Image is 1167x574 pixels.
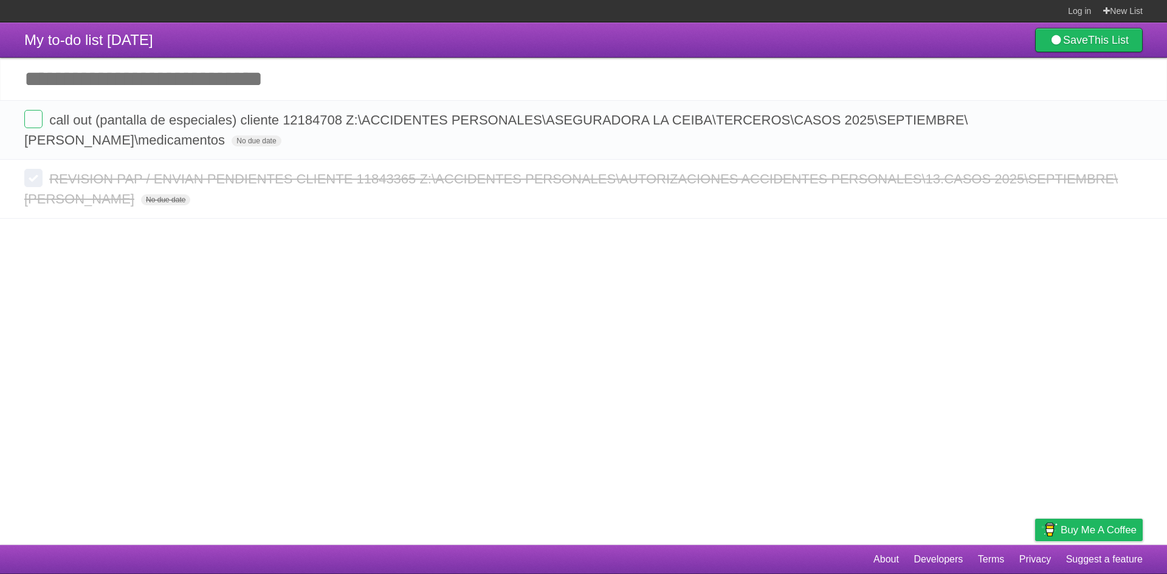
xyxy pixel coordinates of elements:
span: call out (pantalla de especiales) cliente 12184708 Z:\ACCIDENTES PERSONALES\ASEGURADORA LA CEIBA\... [24,112,968,148]
label: Done [24,110,43,128]
span: Buy me a coffee [1061,519,1137,541]
img: Buy me a coffee [1041,519,1058,540]
a: About [873,548,899,571]
span: My to-do list [DATE] [24,32,153,48]
b: This List [1088,34,1129,46]
a: Privacy [1019,548,1051,571]
a: Buy me a coffee [1035,519,1143,541]
a: Terms [978,548,1005,571]
a: SaveThis List [1035,28,1143,52]
label: Done [24,169,43,187]
a: Suggest a feature [1066,548,1143,571]
span: REVISION PAP / ENVIAN PENDIENTES CLIENTE 11843365 Z:\ACCIDENTES PERSONALES\AUTORIZACIONES ACCIDEN... [24,171,1118,207]
span: No due date [141,194,190,205]
a: Developers [914,548,963,571]
span: No due date [232,135,281,146]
